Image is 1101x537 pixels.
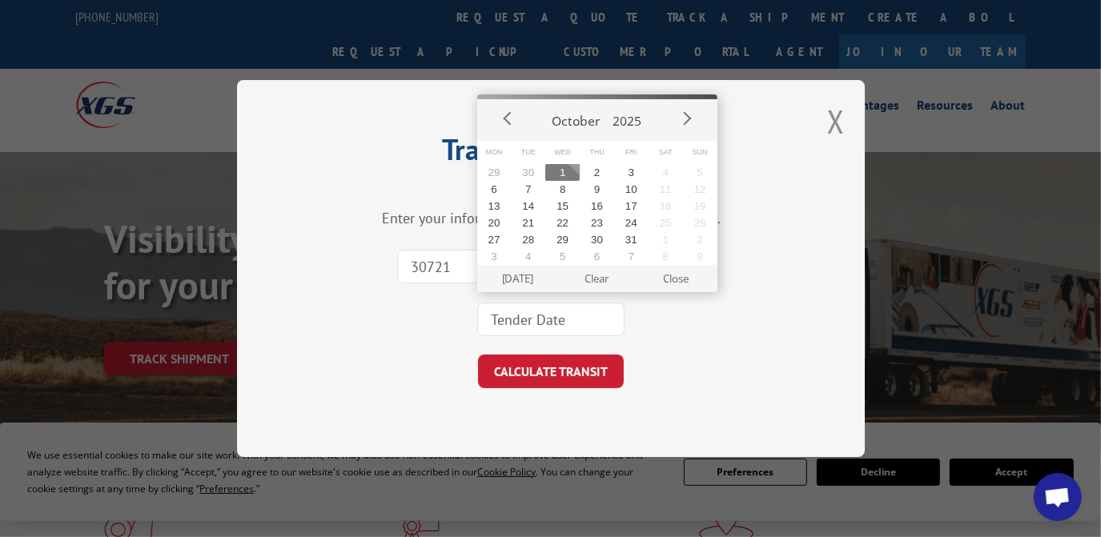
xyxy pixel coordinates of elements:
[614,214,649,231] button: 24
[649,164,683,181] button: 4
[580,198,614,214] button: 16
[580,248,614,265] button: 6
[649,248,683,265] button: 8
[477,231,512,248] button: 27
[580,214,614,231] button: 23
[477,198,512,214] button: 13
[1034,473,1082,521] div: Open chat
[511,141,545,164] span: Tue
[511,181,545,198] button: 7
[649,198,683,214] button: 18
[614,198,649,214] button: 17
[649,141,683,164] span: Sat
[580,164,614,181] button: 2
[545,248,580,265] button: 5
[317,138,785,169] h2: Transit Calculator
[614,231,649,248] button: 31
[478,355,624,388] button: CALCULATE TRANSIT
[649,214,683,231] button: 25
[614,248,649,265] button: 7
[614,141,649,164] span: Fri
[614,164,649,181] button: 3
[580,231,614,248] button: 30
[511,214,545,231] button: 21
[317,209,785,227] div: Enter your information below to calculate transit time.
[649,231,683,248] button: 1
[496,106,520,130] button: Prev
[477,214,512,231] button: 20
[545,231,580,248] button: 29
[637,265,716,292] button: Close
[545,214,580,231] button: 22
[557,265,637,292] button: Clear
[683,198,717,214] button: 19
[683,141,717,164] span: Sun
[683,214,717,231] button: 26
[683,248,717,265] button: 9
[545,164,580,181] button: 1
[477,248,512,265] button: 3
[477,141,512,164] span: Mon
[607,99,649,136] button: 2025
[649,181,683,198] button: 11
[511,198,545,214] button: 14
[545,181,580,198] button: 8
[546,99,607,136] button: October
[545,141,580,164] span: Wed
[683,164,717,181] button: 5
[614,181,649,198] button: 10
[477,164,512,181] button: 29
[674,106,698,130] button: Next
[511,164,545,181] button: 30
[478,265,557,292] button: [DATE]
[827,100,845,142] button: Close modal
[477,303,625,336] input: Tender Date
[511,248,545,265] button: 4
[477,181,512,198] button: 6
[397,250,544,283] input: Origin Zip
[511,231,545,248] button: 28
[683,181,717,198] button: 12
[683,231,717,248] button: 2
[545,198,580,214] button: 15
[580,141,614,164] span: Thu
[580,181,614,198] button: 9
